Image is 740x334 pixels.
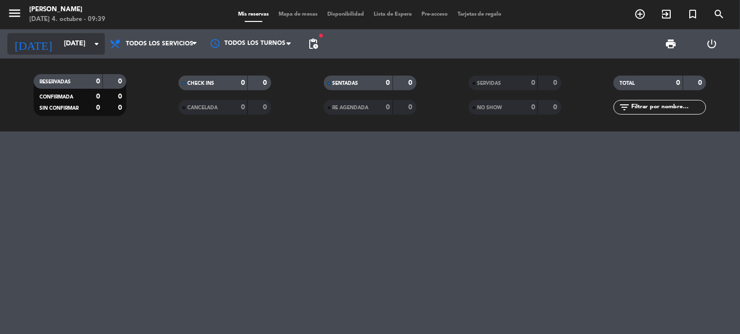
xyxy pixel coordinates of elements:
div: LOG OUT [692,29,733,59]
strong: 0 [408,79,414,86]
strong: 0 [531,79,535,86]
span: SERVIDAS [478,81,501,86]
div: [PERSON_NAME] [29,5,105,15]
strong: 0 [96,104,100,111]
button: menu [7,6,22,24]
strong: 0 [263,104,269,111]
i: [DATE] [7,33,59,55]
span: RESERVADAS [40,79,71,84]
span: SIN CONFIRMAR [40,106,79,111]
i: filter_list [619,101,630,113]
strong: 0 [96,78,100,85]
i: search [714,8,725,20]
span: CANCELADA [187,105,218,110]
span: RE AGENDADA [333,105,369,110]
span: CHECK INS [187,81,214,86]
span: TOTAL [620,81,635,86]
strong: 0 [553,79,559,86]
i: power_settings_new [706,38,718,50]
strong: 0 [699,79,704,86]
strong: 0 [263,79,269,86]
strong: 0 [96,93,100,100]
strong: 0 [677,79,680,86]
strong: 0 [408,104,414,111]
i: arrow_drop_down [91,38,102,50]
i: add_circle_outline [635,8,646,20]
strong: 0 [386,104,390,111]
span: pending_actions [307,38,319,50]
strong: 0 [118,93,124,100]
strong: 0 [118,104,124,111]
strong: 0 [386,79,390,86]
strong: 0 [553,104,559,111]
div: [DATE] 4. octubre - 09:39 [29,15,105,24]
span: SENTADAS [333,81,359,86]
strong: 0 [118,78,124,85]
span: Lista de Espera [369,12,417,17]
span: Pre-acceso [417,12,453,17]
span: CONFIRMADA [40,95,73,99]
strong: 0 [241,104,245,111]
span: Mis reservas [233,12,274,17]
span: Mapa de mesas [274,12,322,17]
strong: 0 [531,104,535,111]
i: turned_in_not [687,8,699,20]
i: exit_to_app [661,8,673,20]
i: menu [7,6,22,20]
strong: 0 [241,79,245,86]
span: Todos los servicios [126,40,193,47]
span: Disponibilidad [322,12,369,17]
span: print [665,38,677,50]
input: Filtrar por nombre... [630,102,706,113]
span: fiber_manual_record [318,33,324,39]
span: NO SHOW [478,105,502,110]
span: Tarjetas de regalo [453,12,507,17]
